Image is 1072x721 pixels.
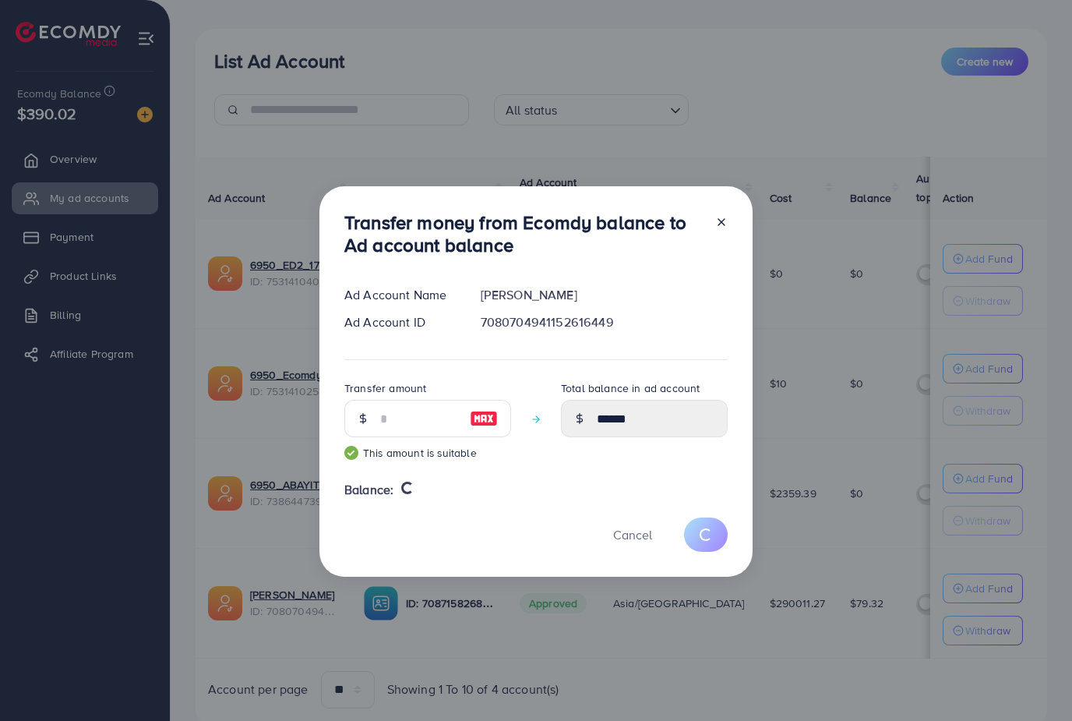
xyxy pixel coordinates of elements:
[594,518,672,551] button: Cancel
[468,313,740,331] div: 7080704941152616449
[613,526,652,543] span: Cancel
[344,445,511,461] small: This amount is suitable
[332,313,468,331] div: Ad Account ID
[1006,651,1060,709] iframe: Chat
[468,286,740,304] div: [PERSON_NAME]
[344,481,393,499] span: Balance:
[561,380,700,396] label: Total balance in ad account
[344,380,426,396] label: Transfer amount
[344,211,703,256] h3: Transfer money from Ecomdy balance to Ad account balance
[332,286,468,304] div: Ad Account Name
[344,446,358,460] img: guide
[470,409,498,428] img: image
